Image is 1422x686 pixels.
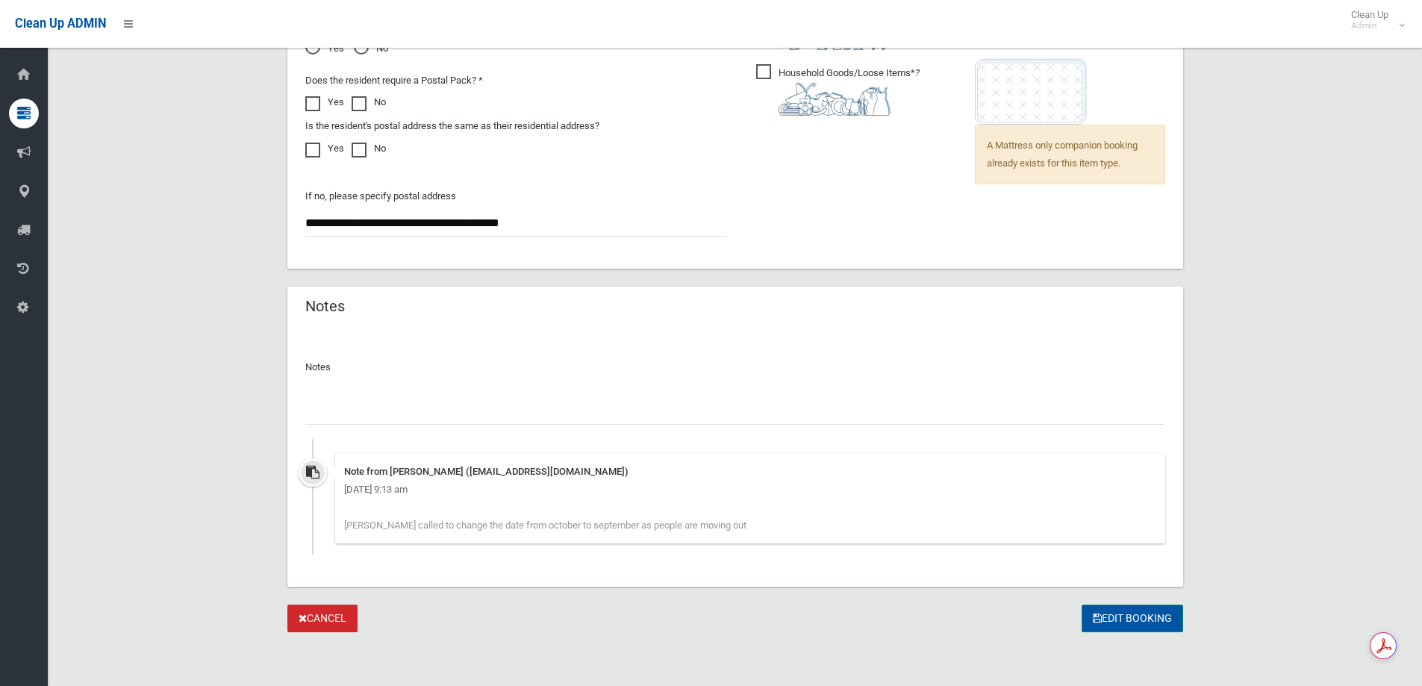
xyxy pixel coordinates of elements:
div: Note from [PERSON_NAME] ([EMAIL_ADDRESS][DOMAIN_NAME]) [344,463,1156,481]
label: Is the resident's postal address the same as their residential address? [305,117,599,135]
header: Notes [287,292,363,321]
label: No [352,93,386,111]
span: A Mattress only companion booking already exists for this item type. [975,125,1165,184]
i: ? [779,67,920,116]
span: Clean Up ADMIN [15,16,106,31]
span: Household Goods/Loose Items* [756,64,920,116]
label: Yes [305,93,344,111]
span: Yes [305,40,344,57]
div: [DATE] 9:13 am [344,481,1156,499]
label: No [352,140,386,158]
small: Admin [1351,20,1388,31]
a: Cancel [287,605,358,632]
span: Clean Up [1344,9,1403,31]
img: b13cc3517677393f34c0a387616ef184.png [779,82,891,116]
img: e7408bece873d2c1783593a074e5cb2f.png [975,58,1087,125]
label: Yes [305,140,344,158]
span: No [354,40,388,57]
label: Does the resident require a Postal Pack? * [305,72,483,90]
label: If no, please specify postal address [305,187,456,205]
button: Edit Booking [1082,605,1183,632]
p: Notes [305,358,1165,376]
span: [PERSON_NAME] called to change the date from october to september as people are moving out [344,520,746,531]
